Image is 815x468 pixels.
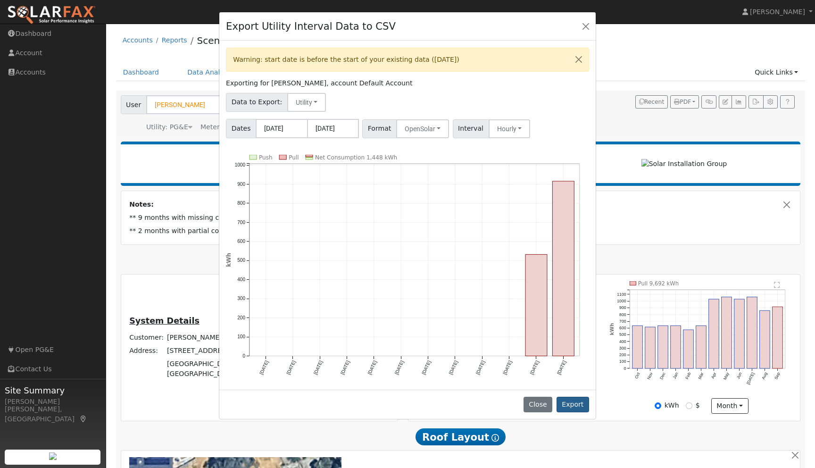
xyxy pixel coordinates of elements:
[502,359,513,375] text: [DATE]
[289,154,299,161] text: Pull
[553,181,574,356] rect: onclick=""
[525,255,547,356] rect: onclick=""
[287,93,326,112] button: Utility
[237,239,245,244] text: 600
[226,93,288,112] span: Data to Export:
[258,359,269,375] text: [DATE]
[235,162,246,167] text: 1000
[237,258,245,263] text: 500
[226,19,396,34] h4: Export Utility Interval Data to CSV
[313,359,324,375] text: [DATE]
[243,353,246,359] text: 0
[569,48,589,71] button: Close
[529,359,540,375] text: [DATE]
[340,359,350,375] text: [DATE]
[237,220,245,225] text: 700
[524,397,552,413] button: Close
[396,119,449,138] button: OpenSolar
[579,19,592,33] button: Close
[557,397,589,413] button: Export
[237,182,245,187] text: 900
[556,359,567,375] text: [DATE]
[226,78,412,88] label: Exporting for [PERSON_NAME], account Default Account
[421,359,432,375] text: [DATE]
[453,119,489,138] span: Interval
[226,119,256,138] span: Dates
[367,359,378,375] text: [DATE]
[362,119,397,138] span: Format
[237,296,245,301] text: 300
[475,359,486,375] text: [DATE]
[448,359,459,375] text: [DATE]
[489,119,531,138] button: Hourly
[225,253,232,267] text: kWh
[286,359,297,375] text: [DATE]
[226,48,589,72] div: Warning: start date is before the start of your existing data ([DATE])
[237,277,245,282] text: 400
[237,315,245,320] text: 200
[259,154,273,161] text: Push
[237,334,245,339] text: 100
[237,201,245,206] text: 800
[315,154,397,161] text: Net Consumption 1,448 kWh
[394,359,405,375] text: [DATE]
